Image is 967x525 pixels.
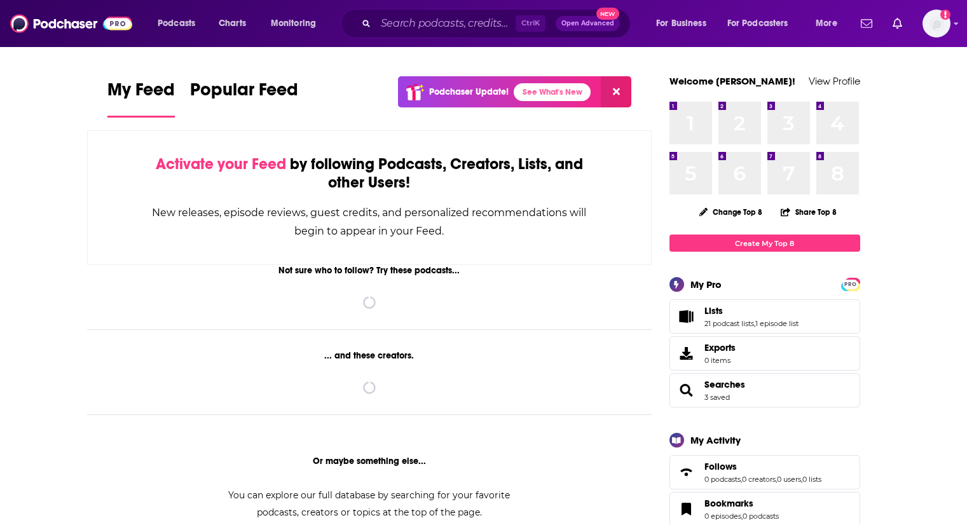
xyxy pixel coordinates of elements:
[704,475,741,484] a: 0 podcasts
[190,79,298,108] span: Popular Feed
[151,203,588,240] div: New releases, episode reviews, guest credits, and personalized recommendations will begin to appe...
[669,336,860,371] a: Exports
[107,79,175,108] span: My Feed
[777,475,801,484] a: 0 users
[922,10,950,37] button: Show profile menu
[754,319,755,328] span: ,
[809,75,860,87] a: View Profile
[704,319,754,328] a: 21 podcast lists
[87,350,652,361] div: ... and these creators.
[656,15,706,32] span: For Business
[704,461,821,472] a: Follows
[742,475,776,484] a: 0 creators
[10,11,132,36] img: Podchaser - Follow, Share and Rate Podcasts
[741,512,743,521] span: ,
[704,393,730,402] a: 3 saved
[669,373,860,407] span: Searches
[669,75,795,87] a: Welcome [PERSON_NAME]!
[704,498,779,509] a: Bookmarks
[704,498,753,509] span: Bookmarks
[727,15,788,32] span: For Podcasters
[704,461,737,472] span: Follows
[674,308,699,325] a: Lists
[704,342,736,353] span: Exports
[755,319,799,328] a: 1 episode list
[87,456,652,467] div: Or maybe something else...
[210,13,254,34] a: Charts
[674,463,699,481] a: Follows
[690,278,722,290] div: My Pro
[669,235,860,252] a: Create My Top 8
[816,15,837,32] span: More
[556,16,620,31] button: Open AdvancedNew
[674,381,699,399] a: Searches
[807,13,853,34] button: open menu
[690,434,741,446] div: My Activity
[704,356,736,365] span: 0 items
[429,86,509,97] p: Podchaser Update!
[514,83,591,101] a: See What's New
[922,10,950,37] img: User Profile
[107,79,175,118] a: My Feed
[149,13,212,34] button: open menu
[271,15,316,32] span: Monitoring
[776,475,777,484] span: ,
[156,154,286,174] span: Activate your Feed
[922,10,950,37] span: Logged in as Lydia_Gustafson
[801,475,802,484] span: ,
[190,79,298,118] a: Popular Feed
[561,20,614,27] span: Open Advanced
[802,475,821,484] a: 0 lists
[704,379,745,390] a: Searches
[704,305,723,317] span: Lists
[743,512,779,521] a: 0 podcasts
[692,204,771,220] button: Change Top 8
[669,299,860,334] span: Lists
[262,13,333,34] button: open menu
[376,13,516,34] input: Search podcasts, credits, & more...
[219,15,246,32] span: Charts
[213,487,526,521] div: You can explore our full database by searching for your favorite podcasts, creators or topics at ...
[674,500,699,518] a: Bookmarks
[353,9,643,38] div: Search podcasts, credits, & more...
[151,155,588,192] div: by following Podcasts, Creators, Lists, and other Users!
[669,455,860,489] span: Follows
[674,344,699,362] span: Exports
[940,10,950,20] svg: Add a profile image
[647,13,722,34] button: open menu
[704,305,799,317] a: Lists
[888,13,907,34] a: Show notifications dropdown
[856,13,877,34] a: Show notifications dropdown
[741,475,742,484] span: ,
[704,512,741,521] a: 0 episodes
[516,15,545,32] span: Ctrl K
[87,265,652,276] div: Not sure who to follow? Try these podcasts...
[843,280,858,289] span: PRO
[780,200,837,224] button: Share Top 8
[843,279,858,289] a: PRO
[596,8,619,20] span: New
[719,13,807,34] button: open menu
[158,15,195,32] span: Podcasts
